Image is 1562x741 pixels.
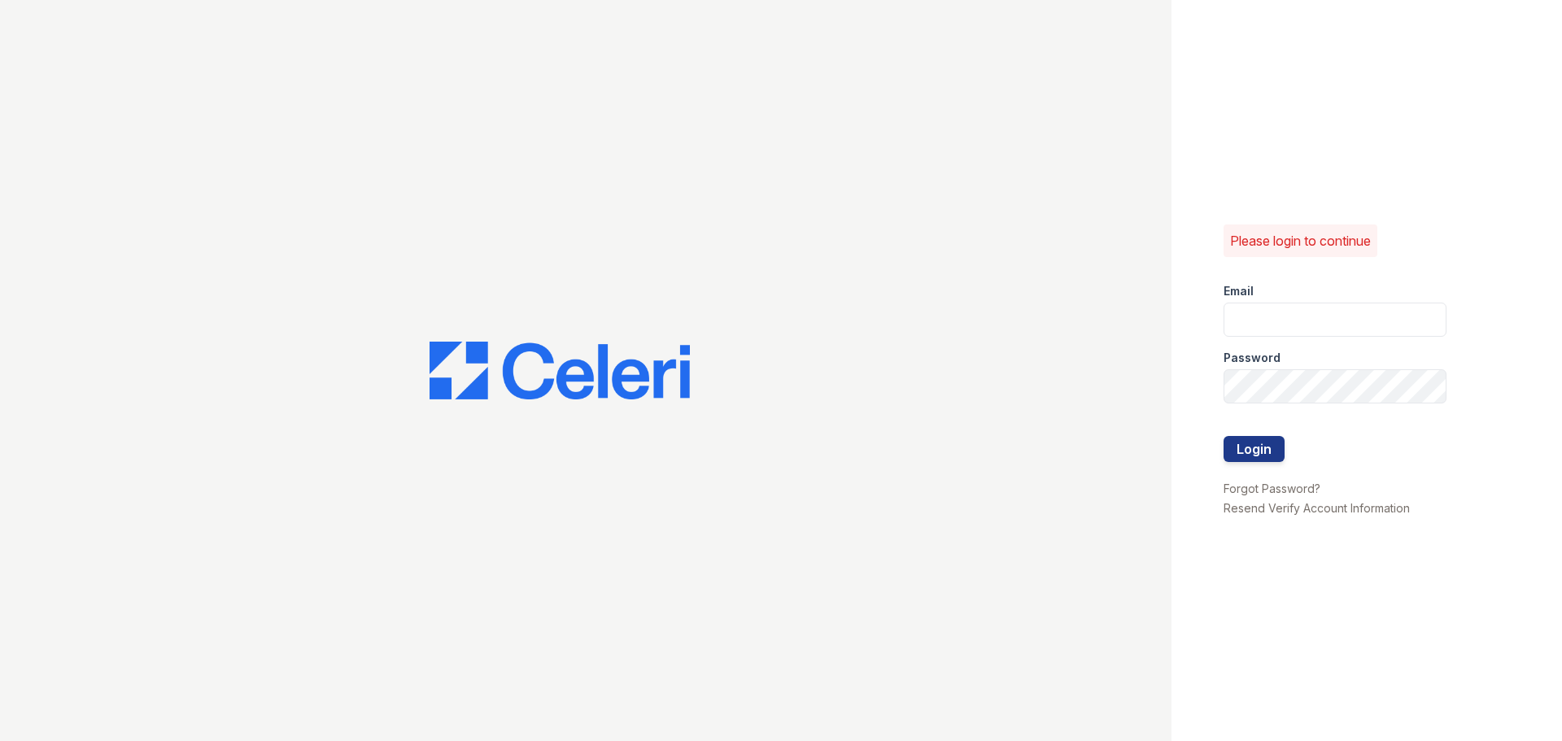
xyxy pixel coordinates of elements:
a: Resend Verify Account Information [1224,501,1410,515]
label: Email [1224,283,1254,299]
a: Forgot Password? [1224,482,1320,495]
label: Password [1224,350,1281,366]
button: Login [1224,436,1285,462]
img: CE_Logo_Blue-a8612792a0a2168367f1c8372b55b34899dd931a85d93a1a3d3e32e68fde9ad4.png [430,342,690,400]
p: Please login to continue [1230,231,1371,251]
